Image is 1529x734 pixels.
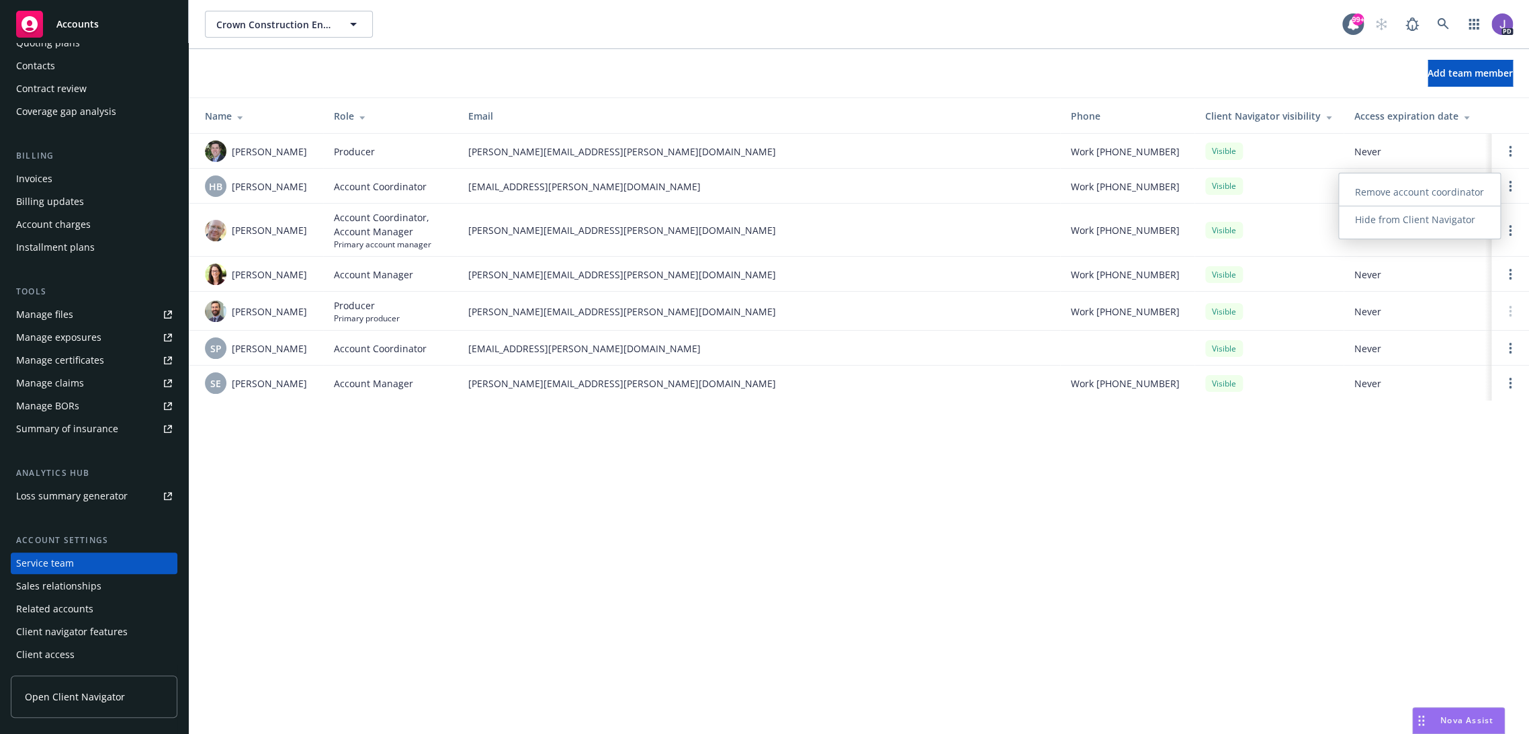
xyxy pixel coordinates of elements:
div: Service team [16,553,74,574]
div: Summary of insurance [16,418,118,440]
div: Manage BORs [16,395,79,417]
div: Contract review [16,78,87,99]
div: Client navigator features [16,621,128,643]
img: photo [205,263,226,285]
div: Visible [1205,266,1243,283]
div: Tools [11,285,177,298]
div: Manage certificates [16,350,104,371]
span: Hide from Client Navigator [1339,213,1491,226]
div: Visible [1205,142,1243,159]
span: Producer [334,298,400,313]
a: Invoices [11,168,177,190]
div: Manage exposures [16,327,101,348]
a: Contacts [11,55,177,77]
div: Phone [1071,109,1184,123]
span: Work [PHONE_NUMBER] [1071,179,1180,194]
span: Never [1354,304,1481,319]
div: Client Navigator visibility [1205,109,1333,123]
a: Account charges [11,214,177,235]
span: [PERSON_NAME][EMAIL_ADDRESS][PERSON_NAME][DOMAIN_NAME] [468,376,1049,391]
span: Account Coordinator, Account Manager [334,210,447,239]
span: Work [PHONE_NUMBER] [1071,304,1180,319]
a: Quoting plans [11,32,177,54]
a: Open options [1502,178,1518,194]
span: [PERSON_NAME] [232,341,307,356]
span: Nova Assist [1440,715,1493,726]
a: Open options [1502,340,1518,356]
div: Manage files [16,304,73,325]
span: Never [1354,268,1481,282]
span: [PERSON_NAME] [232,268,307,282]
div: Drag to move [1413,708,1430,733]
a: Search [1430,11,1456,38]
a: Open options [1502,266,1518,282]
div: Manage claims [16,372,84,394]
div: Billing updates [16,191,84,212]
a: Open options [1502,222,1518,239]
span: [PERSON_NAME] [232,376,307,391]
div: Coverage gap analysis [16,101,116,122]
span: Open Client Navigator [25,690,125,704]
span: Crown Construction Engineering, Inc. [216,17,333,32]
a: Manage files [11,304,177,325]
a: Installment plans [11,237,177,258]
div: Invoices [16,168,52,190]
span: [PERSON_NAME][EMAIL_ADDRESS][PERSON_NAME][DOMAIN_NAME] [468,145,1049,159]
a: Related accounts [11,598,177,620]
span: [PERSON_NAME] [232,179,307,194]
img: photo [205,220,226,241]
button: Add team member [1428,60,1513,87]
a: Manage exposures [11,327,177,348]
span: Never [1354,376,1481,391]
div: Loss summary generator [16,485,128,507]
div: Visible [1205,340,1243,357]
a: Manage BORs [11,395,177,417]
a: Contract review [11,78,177,99]
a: Summary of insurance [11,418,177,440]
span: HB [209,179,222,194]
a: Manage certificates [11,350,177,371]
span: Work [PHONE_NUMBER] [1071,145,1180,159]
span: Accounts [56,19,99,30]
a: Open options [1502,375,1518,391]
a: Start snowing [1368,11,1395,38]
span: SP [210,341,222,356]
span: SE [210,376,221,391]
div: Sales relationships [16,575,101,597]
div: Visible [1205,375,1243,392]
a: Service team [11,553,177,574]
span: [PERSON_NAME] [232,145,307,159]
span: Account Coordinator [334,341,427,356]
a: Open options [1502,143,1518,159]
div: Visible [1205,303,1243,320]
a: Sales relationships [11,575,177,597]
span: Account Manager [334,268,413,282]
a: Manage claims [11,372,177,394]
span: [EMAIL_ADDRESS][PERSON_NAME][DOMAIN_NAME] [468,341,1049,356]
span: [PERSON_NAME] [232,304,307,319]
div: Client access [16,644,75,665]
span: Work [PHONE_NUMBER] [1071,223,1180,237]
div: Contacts [16,55,55,77]
span: [EMAIL_ADDRESS][PERSON_NAME][DOMAIN_NAME] [468,179,1049,194]
div: Access expiration date [1354,109,1481,123]
span: [PERSON_NAME] [232,223,307,237]
a: Client navigator features [11,621,177,643]
div: Billing [11,149,177,163]
div: Quoting plans [16,32,80,54]
span: Never [1354,341,1481,356]
a: Coverage gap analysis [11,101,177,122]
div: Analytics hub [11,466,177,480]
div: 99+ [1352,13,1364,26]
span: [PERSON_NAME][EMAIL_ADDRESS][PERSON_NAME][DOMAIN_NAME] [468,304,1049,319]
span: Account Coordinator [334,179,427,194]
a: Accounts [11,5,177,43]
div: Account charges [16,214,91,235]
div: Visible [1205,177,1243,194]
span: Primary producer [334,313,400,324]
span: Add team member [1428,67,1513,79]
button: Nova Assist [1412,707,1505,734]
div: Installment plans [16,237,95,258]
span: Primary account manager [334,239,447,250]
